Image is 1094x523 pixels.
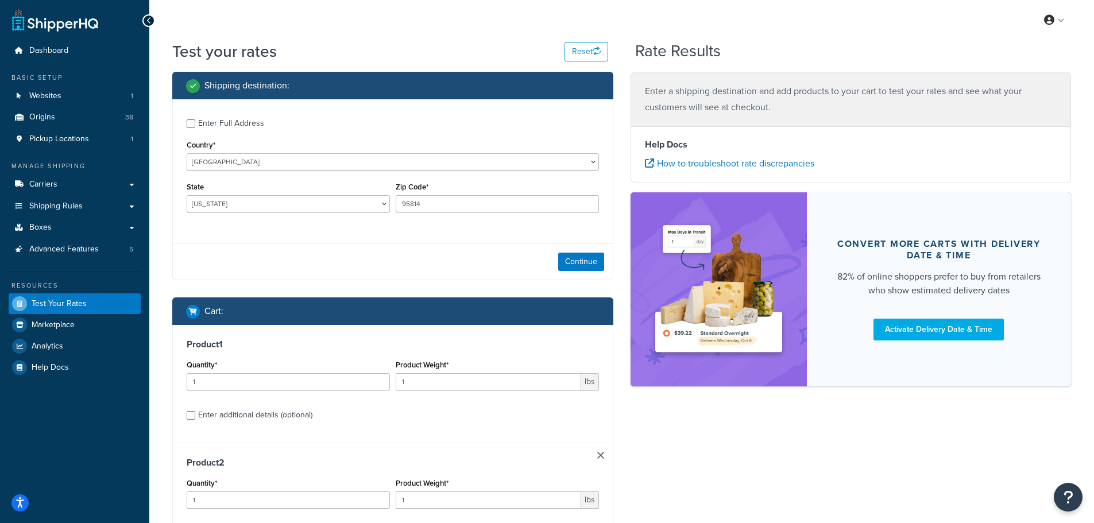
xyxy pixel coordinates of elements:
a: Websites1 [9,86,141,107]
span: lbs [581,491,599,509]
div: Manage Shipping [9,161,141,171]
span: 5 [129,245,133,254]
span: Carriers [29,180,57,189]
span: Boxes [29,223,52,233]
a: Remove Item [597,452,604,459]
span: 1 [131,134,133,144]
div: Resources [9,281,141,290]
label: Zip Code* [396,183,428,191]
div: 82% of online shoppers prefer to buy from retailers who show estimated delivery dates [834,270,1044,297]
button: Open Resource Center [1054,483,1083,512]
input: Enter additional details (optional) [187,411,195,420]
div: Basic Setup [9,73,141,83]
img: feature-image-ddt-36eae7f7280da8017bfb280eaccd9c446f90b1fe08728e4019434db127062ab4.png [648,210,790,369]
a: Carriers [9,174,141,195]
a: Help Docs [9,357,141,378]
a: Boxes [9,217,141,238]
li: Origins [9,107,141,128]
a: Activate Delivery Date & Time [873,319,1004,340]
input: 0 [187,373,390,390]
label: Product Weight* [396,479,449,487]
li: Advanced Features [9,239,141,260]
h2: Cart : [204,306,223,316]
label: Product Weight* [396,361,449,369]
h4: Help Docs [645,138,1057,152]
span: Dashboard [29,46,68,56]
input: 0.00 [396,491,581,509]
span: lbs [581,373,599,390]
h2: Shipping destination : [204,80,289,91]
a: Shipping Rules [9,196,141,217]
a: Analytics [9,336,141,357]
h3: Product 1 [187,339,599,350]
a: Marketplace [9,315,141,335]
h2: Rate Results [635,42,721,60]
a: Test Your Rates [9,293,141,314]
div: Enter additional details (optional) [198,407,312,423]
label: Country* [187,141,215,149]
a: Origins38 [9,107,141,128]
span: Marketplace [32,320,75,330]
label: State [187,183,204,191]
p: Enter a shipping destination and add products to your cart to test your rates and see what your c... [645,83,1057,115]
a: How to troubleshoot rate discrepancies [645,157,814,170]
button: Continue [558,253,604,271]
span: 1 [131,91,133,101]
a: Dashboard [9,40,141,61]
span: Websites [29,91,61,101]
span: Help Docs [32,363,69,373]
div: Convert more carts with delivery date & time [834,238,1044,261]
label: Quantity* [187,479,217,487]
li: Pickup Locations [9,129,141,150]
span: Test Your Rates [32,299,87,309]
span: Analytics [32,342,63,351]
input: Enter Full Address [187,119,195,128]
li: Websites [9,86,141,107]
div: Enter Full Address [198,115,264,131]
a: Pickup Locations1 [9,129,141,150]
input: 0.00 [396,373,581,390]
label: Quantity* [187,361,217,369]
span: Shipping Rules [29,202,83,211]
button: Reset [565,42,608,61]
input: 0 [187,491,390,509]
span: Advanced Features [29,245,99,254]
span: Origins [29,113,55,122]
span: 38 [125,113,133,122]
span: Pickup Locations [29,134,89,144]
h1: Test your rates [172,40,277,63]
h3: Product 2 [187,457,599,468]
a: Advanced Features5 [9,239,141,260]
